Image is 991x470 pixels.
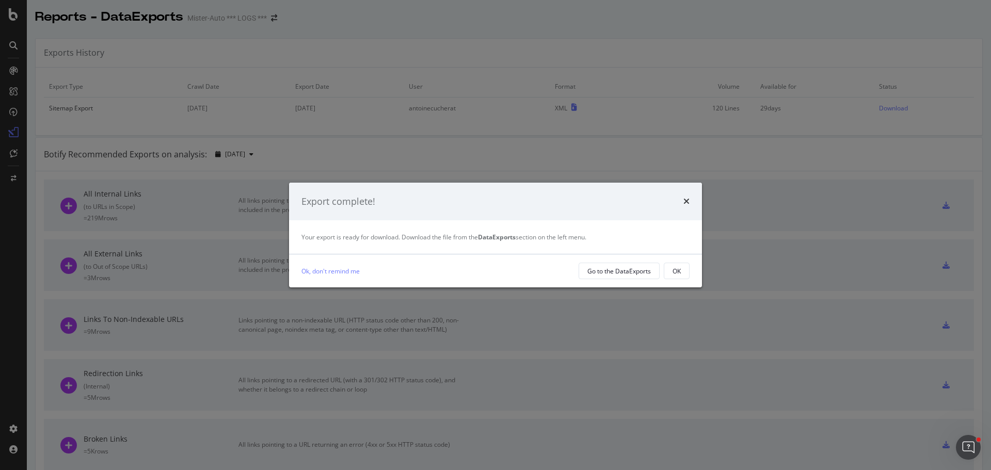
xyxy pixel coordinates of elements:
[664,263,690,279] button: OK
[478,233,586,241] span: section on the left menu.
[301,195,375,208] div: Export complete!
[301,266,360,277] a: Ok, don't remind me
[579,263,660,279] button: Go to the DataExports
[587,267,651,275] div: Go to the DataExports
[289,183,702,288] div: modal
[301,233,690,241] div: Your export is ready for download. Download the file from the
[478,233,516,241] strong: DataExports
[683,195,690,208] div: times
[673,267,681,275] div: OK
[956,435,981,460] iframe: Intercom live chat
